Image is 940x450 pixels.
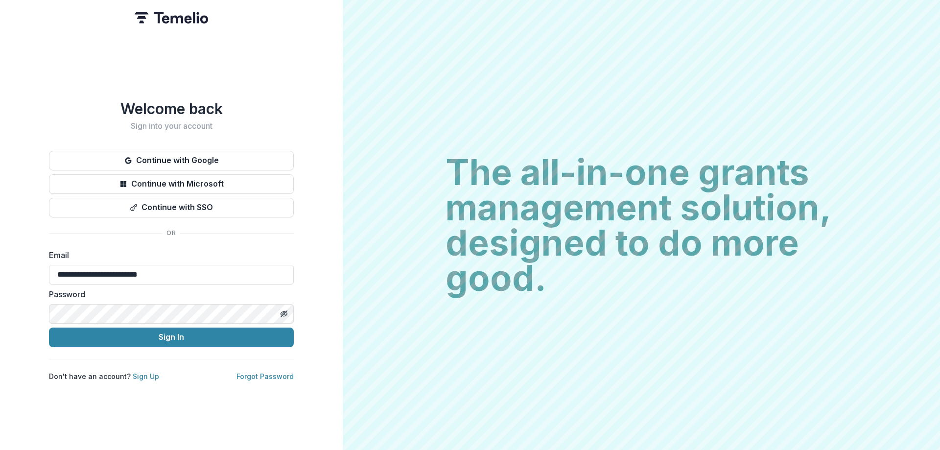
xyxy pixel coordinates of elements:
p: Don't have an account? [49,371,159,381]
h2: Sign into your account [49,121,294,131]
button: Continue with Microsoft [49,174,294,194]
button: Toggle password visibility [276,306,292,322]
label: Email [49,249,288,261]
button: Sign In [49,328,294,347]
button: Continue with SSO [49,198,294,217]
label: Password [49,288,288,300]
button: Continue with Google [49,151,294,170]
h1: Welcome back [49,100,294,118]
a: Sign Up [133,372,159,380]
img: Temelio [135,12,208,24]
a: Forgot Password [236,372,294,380]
